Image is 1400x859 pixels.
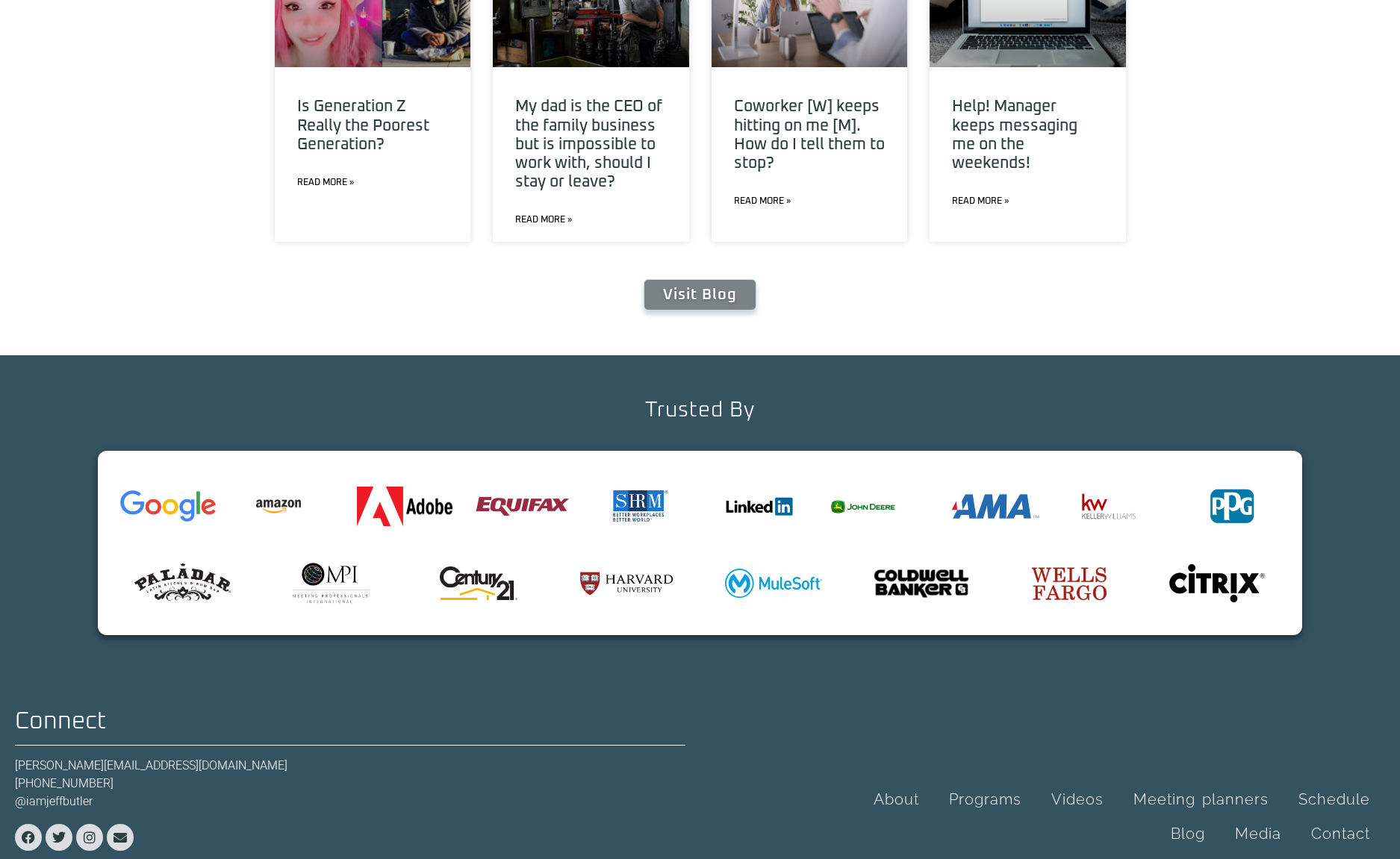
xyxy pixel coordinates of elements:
[1156,816,1220,851] a: Blog
[663,287,737,302] span: Visit Blog
[297,176,354,190] a: Read more about Is Generation Z Really the Poorest Generation?
[645,400,755,421] h2: Trusted By
[734,99,885,171] a: Coworker [W] keeps hitting on me [M]. How do I tell them to stop?
[1296,816,1385,851] a: Contact
[515,213,572,227] a: Read more about My dad is the CEO of the family business but is impossible to work with, should I...
[1036,782,1119,816] a: Videos
[297,99,429,152] a: Is Generation Z Really the Poorest Generation?
[15,758,287,772] a: [PERSON_NAME][EMAIL_ADDRESS][DOMAIN_NAME]
[1220,816,1296,851] a: Media
[1284,782,1385,816] a: Schedule
[644,279,756,310] a: Visit Blog
[15,794,93,808] a: @iamjeffbutler
[15,710,685,734] h2: Connect
[859,782,934,816] a: About
[934,782,1036,816] a: Programs
[952,99,1077,171] a: Help! Manager keeps messaging me on the weekends!
[515,99,662,190] a: My dad is the CEO of the family business but is impossible to work with, should I stay or leave?
[952,195,1009,208] a: Read more about Help! Manager keeps messaging me on the weekends!
[734,195,791,208] a: Read more about Coworker [W] keeps hitting on me [M]. How do I tell them to stop?
[15,776,113,790] a: [PHONE_NUMBER]
[1119,782,1284,816] a: Meeting planners
[805,782,1386,851] nav: Menu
